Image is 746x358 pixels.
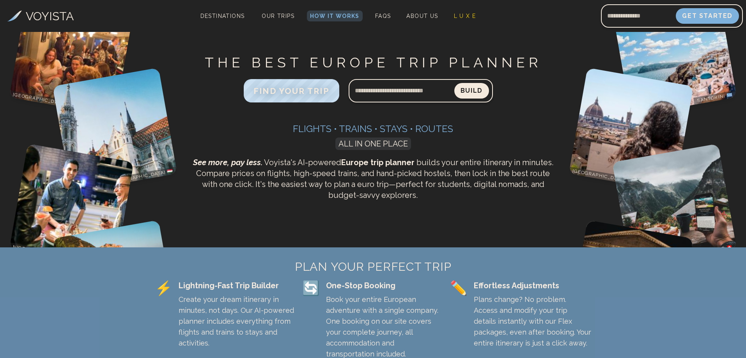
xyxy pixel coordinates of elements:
[474,294,592,349] p: Plans change? No problem. Access and modify your trip details instantly with our Flex packages, e...
[190,54,556,71] h1: THE BEST EUROPE TRIP PLANNER
[259,11,298,21] a: Our Trips
[244,79,339,102] button: FIND YOUR TRIP
[193,158,262,167] span: See more, pay less.
[190,123,556,135] h3: Flights • Trains • Stays • Routes
[7,11,22,21] img: Voyista Logo
[454,83,489,99] button: Build
[326,280,444,291] div: One-Stop Booking
[375,13,391,19] span: FAQs
[341,158,415,167] strong: Europe trip planner
[454,13,476,19] span: L U X E
[253,86,329,96] span: FIND YOUR TRIP
[179,294,296,349] p: Create your dream itinerary in minutes, not days. Our AI-powered planner includes everything from...
[451,11,479,21] a: L U X E
[53,67,177,192] img: Budapest
[372,11,394,21] a: FAQs
[190,157,556,201] p: Voyista's AI-powered builds your entire itinerary in minutes. Compare prices on flights, high-spe...
[155,260,592,274] h2: PLAN YOUR PERFECT TRIP
[179,280,296,291] div: Lightning-Fast Trip Builder
[349,81,454,100] input: Search query
[569,67,693,192] img: Florence
[9,144,134,268] img: Nice
[450,280,468,296] span: ✏️
[155,280,172,296] span: ⚡
[474,280,592,291] div: Effortless Adjustments
[403,11,441,21] a: About Us
[307,11,363,21] a: How It Works
[7,7,74,25] a: VOYISTA
[310,13,360,19] span: How It Works
[302,280,320,296] span: 🔄
[612,144,737,268] img: Gimmelwald
[601,7,676,25] input: Email address
[335,138,411,150] span: ALL IN ONE PLACE
[26,7,74,25] h3: VOYISTA
[244,88,339,95] a: FIND YOUR TRIP
[676,8,739,24] button: Get Started
[406,13,438,19] span: About Us
[197,10,248,33] span: Destinations
[262,13,294,19] span: Our Trips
